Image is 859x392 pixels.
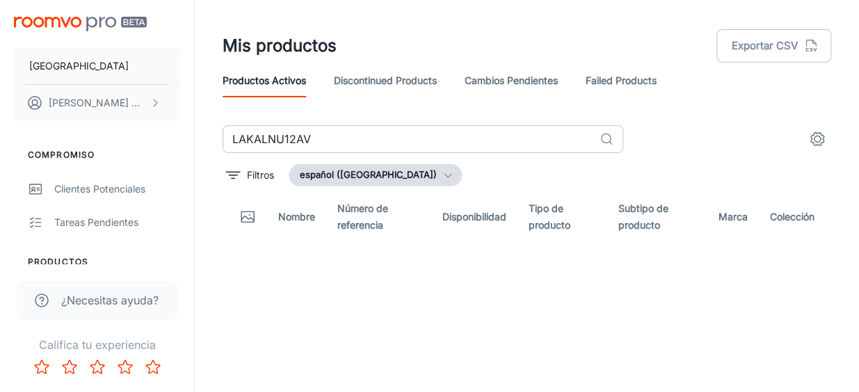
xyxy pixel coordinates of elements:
button: [PERSON_NAME] Quintos [14,85,180,121]
h1: Mis productos [223,33,337,58]
th: Subtipo de producto [607,197,707,236]
button: Exportar CSV [716,29,831,63]
div: Clientes potenciales [54,181,180,197]
button: settings [803,125,831,153]
a: Failed Products [586,64,657,97]
a: Productos activos [223,64,306,97]
span: ¿Necesitas ayuda? [61,292,159,309]
img: Roomvo PRO Beta [14,17,147,31]
button: Rate 5 star [139,353,167,381]
a: Cambios pendientes [465,64,558,97]
th: Disponibilidad [431,197,517,236]
input: Buscar [223,125,594,153]
button: Rate 1 star [28,353,56,381]
p: [GEOGRAPHIC_DATA] [29,58,129,74]
p: [PERSON_NAME] Quintos [49,95,147,111]
th: Colección [759,197,831,236]
button: filter [223,164,278,186]
th: Número de referencia [326,197,431,236]
button: [GEOGRAPHIC_DATA] [14,48,180,84]
th: Nombre [267,197,326,236]
button: español ([GEOGRAPHIC_DATA]) [289,164,462,186]
p: Filtros [247,168,274,183]
button: Rate 2 star [56,353,83,381]
svg: Thumbnail [239,209,256,225]
p: Califica tu experiencia [11,336,183,353]
th: Marca [707,197,759,236]
button: Rate 4 star [111,353,139,381]
div: Tareas pendientes [54,215,180,230]
button: Rate 3 star [83,353,111,381]
a: Discontinued Products [334,64,437,97]
th: Tipo de producto [517,197,607,236]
